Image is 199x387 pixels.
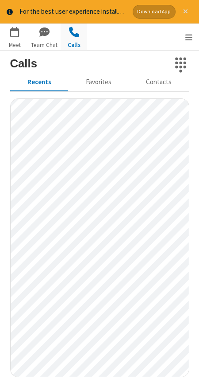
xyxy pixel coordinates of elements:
[31,41,57,50] span: Team Chat
[10,57,173,70] h3: Calls
[61,41,87,50] span: Calls
[1,41,28,50] span: Meet
[179,5,192,19] button: Close alert
[172,54,189,74] button: Dialpad
[69,74,129,90] button: Favorites
[129,74,189,90] button: Contacts
[133,5,176,19] button: Download App
[179,23,199,50] div: Open menu
[19,7,126,17] div: For the best user experience install our desktop apps.
[10,74,69,90] button: Recents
